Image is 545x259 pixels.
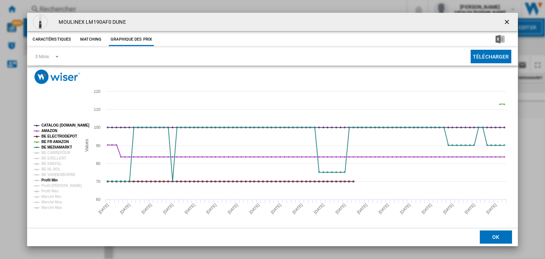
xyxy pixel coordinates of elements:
tspan: [DATE] [227,202,239,214]
button: Télécharger au format Excel [484,33,516,46]
button: OK [480,230,512,244]
tspan: Profil Max [41,189,59,193]
img: excel-24x24.png [496,35,504,44]
tspan: [DATE] [421,202,433,214]
tspan: [DATE] [399,202,411,214]
button: getI18NText('BUTTONS.CLOSE_DIALOG') [500,15,515,29]
tspan: [DATE] [162,202,174,214]
img: fee_786_587_png [33,15,48,29]
tspan: [DATE] [119,202,131,214]
tspan: BE ELECTRODEPOT [41,134,77,138]
tspan: [DATE] [442,202,455,214]
tspan: [DATE] [378,202,390,214]
tspan: [DATE] [356,202,368,214]
h4: MOULINEX LM190AF0 DUNE [55,19,126,26]
tspan: [DATE] [184,202,196,214]
tspan: [DATE] [98,202,110,214]
div: 3 Mois [35,54,49,59]
tspan: [DATE] [292,202,304,214]
md-dialog: Product popup [27,13,518,246]
tspan: BE EXELLENT [41,156,66,160]
tspan: 80 [96,161,100,166]
tspan: 120 [94,89,100,94]
tspan: [DATE] [464,202,476,214]
tspan: 110 [94,107,100,112]
tspan: [DATE] [248,202,260,214]
tspan: Marché Max [41,206,62,210]
tspan: [DATE] [205,202,218,214]
tspan: 100 [94,125,100,129]
tspan: Marché Min [41,195,61,199]
tspan: Values [84,139,89,151]
tspan: 60 [96,197,100,202]
tspan: BE VANDENBORRE [41,173,75,177]
tspan: BE FR AMAZON [41,140,69,144]
button: Matching [75,33,107,46]
tspan: BE NL BOL [41,167,61,171]
tspan: [DATE] [270,202,282,214]
ng-md-icon: getI18NText('BUTTONS.CLOSE_DIALOG') [503,18,512,27]
tspan: BE CARREFOUR [41,151,71,155]
img: logo_wiser_300x94.png [34,70,80,84]
tspan: [DATE] [335,202,347,214]
tspan: 90 [96,143,100,148]
tspan: [DATE] [141,202,153,214]
tspan: CATALOG [DOMAIN_NAME] [41,123,89,127]
tspan: Marché Moy [41,200,62,204]
button: Graphique des prix [109,33,154,46]
tspan: Profil [PERSON_NAME] [41,184,82,188]
tspan: BE MEDIAMARKT [41,145,72,149]
button: Télécharger [471,50,511,63]
button: Caractéristiques [31,33,73,46]
tspan: [DATE] [485,202,497,214]
tspan: Profil Min [41,178,58,182]
tspan: [DATE] [313,202,325,214]
tspan: AMAZON [41,129,57,133]
tspan: 70 [96,179,100,184]
tspan: BE KREFEL [41,162,62,166]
